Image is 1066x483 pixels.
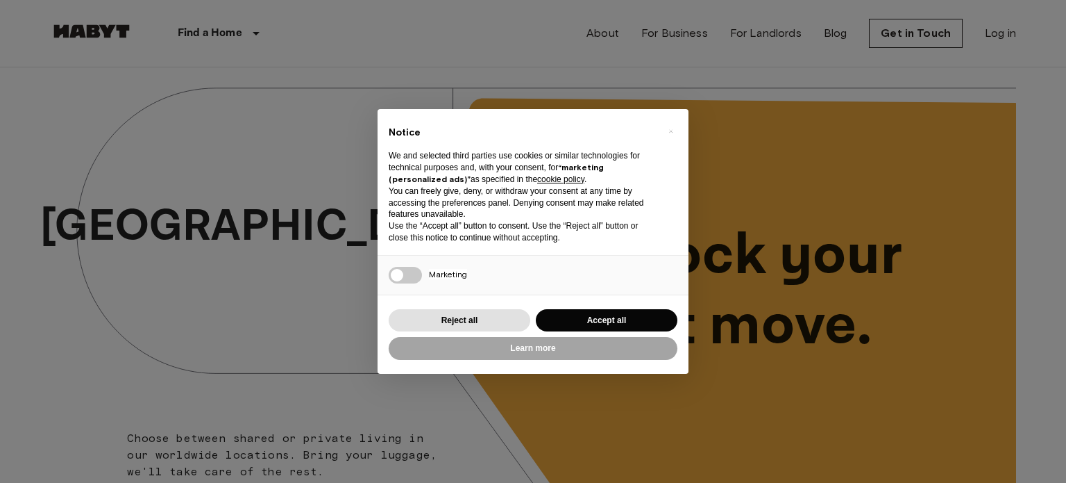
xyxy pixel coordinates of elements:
[389,220,655,244] p: Use the “Accept all” button to consent. Use the “Reject all” button or close this notice to conti...
[389,337,677,360] button: Learn more
[429,269,467,279] span: Marketing
[389,186,655,220] p: You can freely give, deny, or withdraw your consent at any time by accessing the preferences pane...
[389,126,655,140] h2: Notice
[668,123,673,140] span: ×
[389,162,604,184] strong: “marketing (personalized ads)”
[659,120,682,142] button: Close this notice
[536,309,677,332] button: Accept all
[389,150,655,185] p: We and selected third parties use cookies or similar technologies for technical purposes and, wit...
[537,174,584,184] a: cookie policy
[389,309,530,332] button: Reject all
